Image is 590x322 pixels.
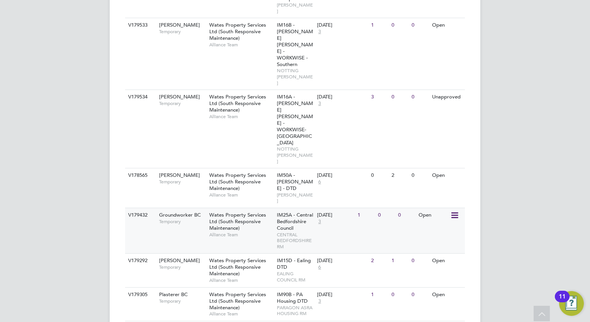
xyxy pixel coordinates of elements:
div: 3 [369,90,389,104]
div: V179305 [126,288,153,302]
div: Open [417,208,450,222]
div: 0 [410,18,430,32]
span: IM16B - [PERSON_NAME] [PERSON_NAME] - WORKWISE - Southern [277,22,313,67]
div: Open [430,254,464,268]
span: [PERSON_NAME] [277,2,314,14]
div: 1 [390,254,410,268]
div: V179292 [126,254,153,268]
span: Wates Property Services Ltd (South Responsive Maintenance) [209,257,266,277]
div: [DATE] [317,291,367,298]
span: Alliance Team [209,311,273,317]
div: 2 [390,168,410,183]
div: V178565 [126,168,153,183]
span: Alliance Team [209,42,273,48]
span: Temporary [159,219,205,225]
span: IM25A - Central Bedfordshire Council [277,212,313,231]
span: Plasterer BC [159,291,188,298]
span: Temporary [159,100,205,107]
span: Temporary [159,179,205,185]
span: 3 [317,219,322,225]
div: Open [430,168,464,183]
span: Temporary [159,264,205,270]
span: Alliance Team [209,114,273,120]
span: Groundworker BC [159,212,201,218]
div: [DATE] [317,258,367,264]
span: Wates Property Services Ltd (South Responsive Maintenance) [209,291,266,311]
div: 1 [369,18,389,32]
div: V179432 [126,208,153,222]
div: V179534 [126,90,153,104]
span: Alliance Team [209,277,273,283]
span: Wates Property Services Ltd (South Responsive Maintenance) [209,22,266,41]
div: Open [430,288,464,302]
span: 3 [317,100,322,107]
div: 0 [390,90,410,104]
span: [PERSON_NAME] [159,93,200,100]
span: 3 [317,29,322,35]
span: 6 [317,179,322,185]
span: 3 [317,298,322,305]
span: PARAGON ASRA HOUSING RM [277,305,314,317]
div: 0 [396,208,416,222]
div: [DATE] [317,172,367,179]
div: 0 [390,288,410,302]
div: 0 [410,254,430,268]
div: [DATE] [317,94,367,100]
span: [PERSON_NAME] [159,22,200,28]
div: Unapproved [430,90,464,104]
div: 0 [390,18,410,32]
span: IM50A - [PERSON_NAME] - DTD [277,172,313,192]
div: V179533 [126,18,153,32]
span: [PERSON_NAME] [159,257,200,264]
div: 0 [376,208,396,222]
span: Wates Property Services Ltd (South Responsive Maintenance) [209,212,266,231]
span: Temporary [159,29,205,35]
div: Open [430,18,464,32]
span: Wates Property Services Ltd (South Responsive Maintenance) [209,172,266,192]
div: [DATE] [317,212,354,219]
span: [PERSON_NAME] [277,192,314,204]
span: [PERSON_NAME] [159,172,200,178]
div: 0 [369,168,389,183]
span: Wates Property Services Ltd (South Responsive Maintenance) [209,93,266,113]
span: CENTRAL BEDFORDSHIRE RM [277,232,314,250]
div: 0 [410,288,430,302]
div: 11 [559,297,566,307]
span: NOTTING [PERSON_NAME] [277,146,314,164]
span: Temporary [159,298,205,304]
span: EALING COUNCIL RM [277,271,314,283]
div: 0 [410,168,430,183]
div: 1 [369,288,389,302]
span: IM15D - Ealing DTD [277,257,311,270]
div: 1 [356,208,376,222]
span: NOTTING [PERSON_NAME] [277,68,314,86]
div: 0 [410,90,430,104]
span: IM16A - [PERSON_NAME] [PERSON_NAME] - WORKWISE- [GEOGRAPHIC_DATA] [277,93,313,146]
span: 6 [317,264,322,271]
span: Alliance Team [209,192,273,198]
button: Open Resource Center, 11 new notifications [559,291,584,316]
div: [DATE] [317,22,367,29]
span: IM90B - PA Housing DTD [277,291,308,304]
div: 2 [369,254,389,268]
span: Alliance Team [209,232,273,238]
